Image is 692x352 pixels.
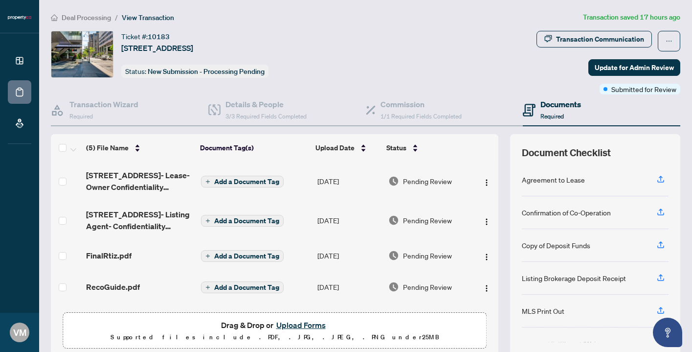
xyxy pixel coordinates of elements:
[86,250,132,261] span: FinalRtiz.pdf
[69,98,138,110] h4: Transaction Wizard
[221,319,329,331] span: Drag & Drop or
[201,250,284,262] button: Add a Document Tag
[540,98,581,110] h4: Documents
[214,253,279,259] span: Add a Document Tag
[583,12,680,23] article: Transaction saved 17 hours ago
[13,326,26,339] span: VM
[205,179,210,184] span: plus
[522,273,626,283] div: Listing Brokerage Deposit Receipt
[666,38,672,45] span: ellipsis
[69,331,480,343] p: Supported files include .PDF, .JPG, .JPEG, .PNG under 25 MB
[201,282,284,293] button: Add a Document Tag
[196,134,312,162] th: Document Tag(s)
[536,31,652,47] button: Transaction Communication
[214,284,279,291] span: Add a Document Tag
[522,207,611,218] div: Confirmation of Co-Operation
[86,281,140,293] span: RecoGuide.pdf
[388,250,399,261] img: Document Status
[479,279,494,295] button: Logo
[313,303,384,334] td: [DATE]
[312,134,382,162] th: Upload Date
[388,215,399,226] img: Document Status
[483,218,491,226] img: Logo
[225,98,307,110] h4: Details & People
[122,13,174,22] span: View Transaction
[479,212,494,228] button: Logo
[121,65,268,78] div: Status:
[315,142,355,153] span: Upload Date
[273,319,329,331] button: Upload Forms
[403,250,452,261] span: Pending Review
[225,113,307,120] span: 3/3 Required Fields Completed
[214,217,279,224] span: Add a Document Tag
[595,60,674,75] span: Update for Admin Review
[201,215,284,227] button: Add a Document Tag
[201,250,284,262] button: Add a Document Tag
[205,285,210,290] span: plus
[483,284,491,292] img: Logo
[388,176,399,187] img: Document Status
[69,113,93,120] span: Required
[86,169,193,193] span: [STREET_ADDRESS]- Lease- Owner Confidentiality Agreement81.pdf
[313,162,384,201] td: [DATE]
[388,282,399,292] img: Document Status
[479,248,494,263] button: Logo
[148,32,170,41] span: 10183
[611,84,676,94] span: Submitted for Review
[522,305,564,316] div: MLS Print Out
[51,31,113,77] img: IMG-C12325023_1.jpg
[403,282,452,292] span: Pending Review
[313,201,384,240] td: [DATE]
[556,31,644,47] div: Transaction Communication
[380,113,462,120] span: 1/1 Required Fields Completed
[62,13,111,22] span: Deal Processing
[201,175,284,188] button: Add a Document Tag
[205,218,210,223] span: plus
[483,253,491,261] img: Logo
[522,146,611,160] span: Document Checklist
[403,176,452,187] span: Pending Review
[214,178,279,185] span: Add a Document Tag
[386,142,406,153] span: Status
[479,173,494,189] button: Logo
[115,12,118,23] li: /
[653,318,682,347] button: Open asap
[148,67,265,76] span: New Submission - Processing Pending
[86,209,193,232] span: [STREET_ADDRESS]- Listing Agent- Confidentiality Agreement.pdf
[588,59,680,76] button: Update for Admin Review
[313,271,384,303] td: [DATE]
[8,15,31,21] img: logo
[522,174,585,185] div: Agreement to Lease
[201,176,284,188] button: Add a Document Tag
[483,179,491,187] img: Logo
[540,113,564,120] span: Required
[313,240,384,271] td: [DATE]
[63,313,486,349] span: Drag & Drop orUpload FormsSupported files include .PDF, .JPG, .JPEG, .PNG under25MB
[205,254,210,258] span: plus
[121,31,170,42] div: Ticket #:
[201,214,284,227] button: Add a Document Tag
[522,240,590,251] div: Copy of Deposit Funds
[86,142,129,153] span: (5) File Name
[82,134,197,162] th: (5) File Name
[121,42,193,54] span: [STREET_ADDRESS]
[51,14,58,21] span: home
[382,134,471,162] th: Status
[403,215,452,226] span: Pending Review
[380,98,462,110] h4: Commission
